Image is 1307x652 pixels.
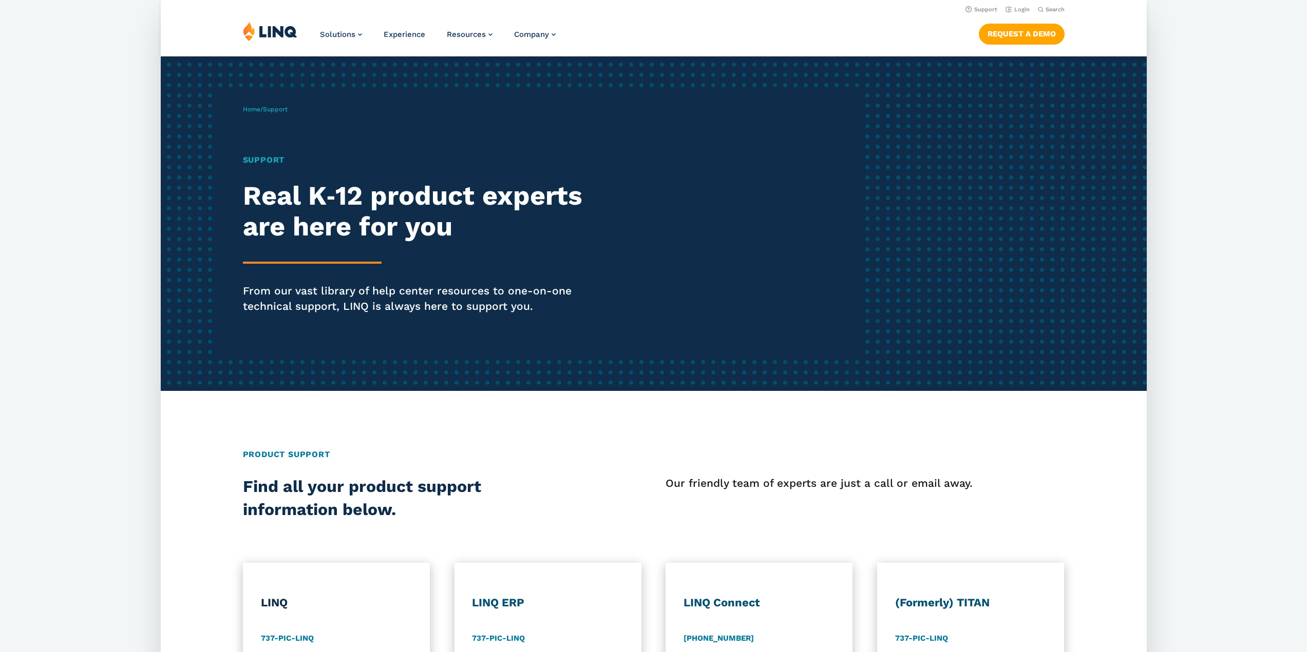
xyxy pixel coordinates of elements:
[978,24,1064,44] a: Request a Demo
[472,596,623,610] h3: LINQ ERP
[263,106,288,113] span: Support
[243,181,623,242] h2: Real K‑12 product experts are here for you
[161,3,1147,14] nav: Utility Navigation
[261,633,314,644] a: 737-PIC-LINQ
[243,22,297,41] img: LINQ | K‑12 Software
[1005,6,1029,13] a: Login
[384,30,425,39] a: Experience
[447,30,493,39] a: Resources
[243,475,571,522] h2: Find all your product support information below.
[1045,6,1064,13] span: Search
[978,22,1064,44] nav: Button Navigation
[684,596,835,610] h3: LINQ Connect
[472,633,525,644] a: 737-PIC-LINQ
[684,633,754,644] a: [PHONE_NUMBER]
[320,30,355,39] span: Solutions
[243,283,623,314] p: From our vast library of help center resources to one-on-one technical support, LINQ is always he...
[895,633,948,644] a: 737-PIC-LINQ
[243,154,623,166] h1: Support
[243,448,1065,461] h2: Product Support
[243,106,288,113] span: /
[320,22,556,55] nav: Primary Navigation
[1037,6,1064,13] button: Open Search Bar
[895,596,1046,610] h3: (Formerly) TITAN
[514,30,549,39] span: Company
[666,475,1064,491] p: Our friendly team of experts are just a call or email away.
[447,30,486,39] span: Resources
[261,596,412,610] h3: LINQ
[514,30,556,39] a: Company
[965,6,997,13] a: Support
[243,106,260,113] a: Home
[320,30,362,39] a: Solutions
